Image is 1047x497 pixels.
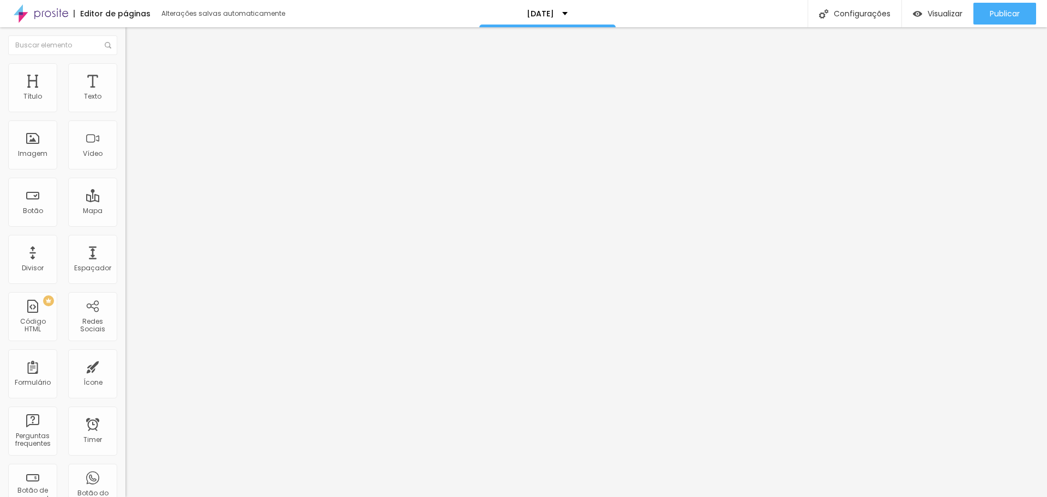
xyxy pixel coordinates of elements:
p: [DATE] [527,10,554,17]
div: Alterações salvas automaticamente [161,10,287,17]
span: Publicar [990,9,1020,18]
button: Publicar [973,3,1036,25]
iframe: Editor [125,27,1047,497]
div: Espaçador [74,264,111,272]
button: Visualizar [902,3,973,25]
div: Timer [83,436,102,444]
div: Imagem [18,150,47,157]
div: Divisor [22,264,44,272]
div: Vídeo [83,150,103,157]
img: view-1.svg [913,9,922,19]
div: Redes Sociais [71,318,114,334]
div: Texto [84,93,101,100]
input: Buscar elemento [8,35,117,55]
img: Icone [105,42,111,49]
img: Icone [819,9,828,19]
div: Ícone [83,379,103,386]
div: Título [23,93,42,100]
div: Botão [23,207,43,215]
div: Editor de páginas [74,10,151,17]
div: Mapa [83,207,103,215]
div: Formulário [15,379,51,386]
div: Código HTML [11,318,54,334]
div: Perguntas frequentes [11,432,54,448]
span: Visualizar [928,9,962,18]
